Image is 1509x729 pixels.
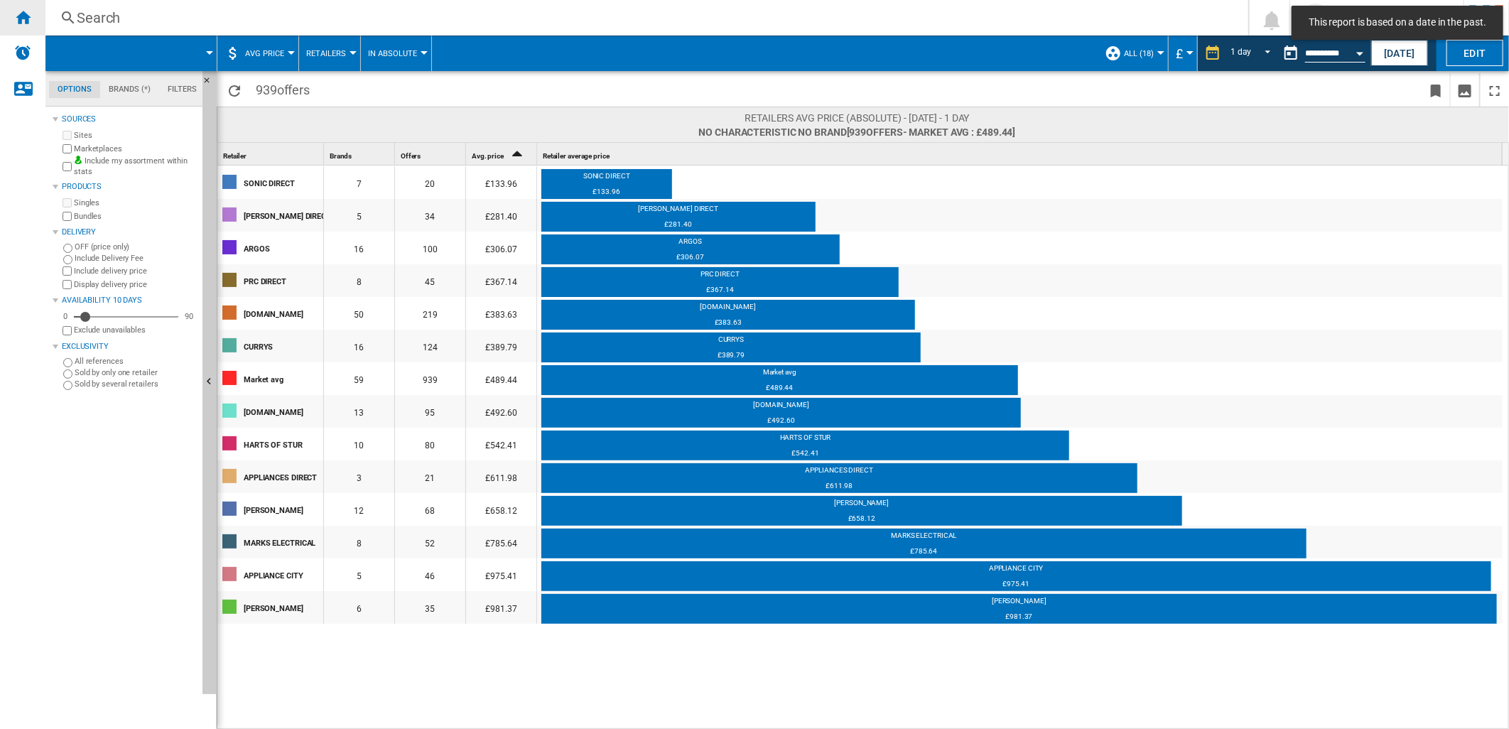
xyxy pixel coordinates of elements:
[63,381,72,390] input: Sold by several retailers
[368,49,417,58] span: In Absolute
[1422,73,1450,107] button: Bookmark this report
[395,232,465,264] div: 100
[395,428,465,460] div: 80
[74,310,178,324] md-slider: Availability
[244,527,323,557] div: MARKS ELECTRICAL
[225,36,291,71] div: AVG Price
[541,302,915,316] div: [DOMAIN_NAME]
[1176,46,1183,61] span: £
[244,233,323,263] div: ARGOS
[541,498,1182,512] div: [PERSON_NAME]
[466,428,536,460] div: £542.41
[1124,49,1154,58] span: ALL (18)
[541,269,899,283] div: PRC DIRECT
[698,111,1015,125] span: Retailers AVG price (absolute) - [DATE] - 1 day
[466,460,536,493] div: £611.98
[75,356,197,367] label: All references
[541,252,840,266] div: £306.07
[62,295,197,306] div: Availability 10 Days
[541,400,1021,414] div: [DOMAIN_NAME]
[324,591,394,624] div: 6
[466,493,536,526] div: £658.12
[698,125,1015,139] span: No characteristic No brand
[1371,40,1428,66] button: [DATE]
[866,126,902,138] span: offers
[395,460,465,493] div: 21
[395,199,465,232] div: 34
[49,81,100,98] md-tab-item: Options
[505,152,528,160] span: Sort Ascending
[395,493,465,526] div: 68
[466,232,536,264] div: £306.07
[245,36,291,71] button: AVG Price
[401,152,421,160] span: Offers
[1481,73,1509,107] button: Maximize
[63,358,72,367] input: All references
[903,126,1013,138] span: - Market avg : £489.44
[541,285,899,299] div: £367.14
[74,325,197,335] label: Exclude unavailables
[466,264,536,297] div: £367.14
[277,82,310,97] span: offers
[220,143,323,165] div: Retailer Sort None
[63,212,72,221] input: Bundles
[466,199,536,232] div: £281.40
[541,514,1182,528] div: £658.12
[1124,36,1161,71] button: ALL (18)
[324,199,394,232] div: 5
[1105,36,1161,71] div: ALL (18)
[62,341,197,352] div: Exclusivity
[541,171,672,185] div: SONIC DIRECT
[63,158,72,175] input: Include my assortment within stats
[75,253,197,264] label: Include Delivery Fee
[181,311,197,322] div: 90
[466,591,536,624] div: £981.37
[63,131,72,140] input: Sites
[395,558,465,591] div: 46
[368,36,424,71] button: In Absolute
[74,156,197,178] label: Include my assortment within stats
[74,144,197,154] label: Marketplaces
[466,166,536,199] div: £133.96
[1231,47,1252,57] div: 1 day
[324,362,394,395] div: 59
[63,244,72,253] input: OFF (price only)
[541,448,1069,463] div: £542.41
[245,49,284,58] span: AVG Price
[327,143,394,165] div: Sort None
[74,211,197,222] label: Bundles
[466,297,536,330] div: £383.63
[540,143,1503,165] div: Retailer average price Sort None
[77,8,1211,28] div: Search
[63,369,72,379] input: Sold by only one retailer
[1277,36,1368,71] div: This report is based on a date in the past.
[220,73,249,107] button: Reload
[541,433,1069,447] div: HARTS OF STUR
[398,143,465,165] div: Sort None
[220,143,323,165] div: Sort None
[244,266,323,296] div: PRC DIRECT
[847,126,1016,138] span: [939 ]
[244,593,323,622] div: [PERSON_NAME]
[324,428,394,460] div: 10
[202,71,217,694] button: Hide
[541,335,921,349] div: CURRYS
[469,143,536,165] div: Sort Ascending
[1446,40,1503,66] button: Edit
[63,198,72,207] input: Singles
[324,264,394,297] div: 8
[395,297,465,330] div: 219
[541,563,1491,578] div: APPLIANCE CITY
[472,152,504,160] span: Avg. price
[466,526,536,558] div: £785.64
[1169,36,1198,71] md-menu: Currency
[541,612,1497,626] div: £981.37
[1228,42,1277,65] md-select: REPORTS.WIZARD.STEPS.REPORT.STEPS.REPORT_OPTIONS.PERIOD: 1 day
[466,330,536,362] div: £389.79
[159,81,205,98] md-tab-item: Filters
[395,264,465,297] div: 45
[541,416,1021,430] div: £492.60
[63,266,72,276] input: Include delivery price
[327,143,394,165] div: Brands Sort None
